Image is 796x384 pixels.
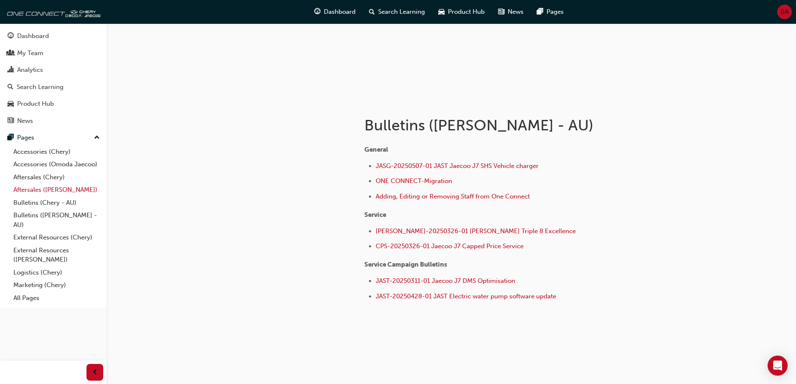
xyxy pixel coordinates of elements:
[530,3,570,20] a: pages-iconPages
[94,132,100,143] span: up-icon
[547,7,564,17] span: Pages
[364,116,638,135] h1: Bulletins ([PERSON_NAME] - AU)
[8,66,14,74] span: chart-icon
[3,46,103,61] a: My Team
[314,7,320,17] span: guage-icon
[17,48,43,58] div: My Team
[17,31,49,41] div: Dashboard
[768,356,788,376] div: Open Intercom Messenger
[4,3,100,20] img: oneconnect
[3,28,103,44] a: Dashboard
[376,277,515,285] a: JAST-20250311-01 Jaecoo J7 DMS Optimisation
[3,130,103,145] button: Pages
[10,171,103,184] a: Aftersales (Chery)
[10,145,103,158] a: Accessories (Chery)
[10,279,103,292] a: Marketing (Chery)
[364,261,447,268] span: Service Campaign Bulletins
[376,162,539,170] a: JASG-20250507-01 JAST Jaecoo J7 SHS Vehicle charger
[491,3,530,20] a: news-iconNews
[537,7,543,17] span: pages-icon
[10,183,103,196] a: Aftersales ([PERSON_NAME])
[432,3,491,20] a: car-iconProduct Hub
[8,100,14,108] span: car-icon
[324,7,356,17] span: Dashboard
[438,7,445,17] span: car-icon
[92,367,98,378] span: prev-icon
[376,177,452,185] a: ONE CONNECT-Migration
[376,292,556,300] a: JAST-20250428-01 JAST Electric water pump software update
[308,3,362,20] a: guage-iconDashboard
[8,117,14,125] span: news-icon
[8,33,14,40] span: guage-icon
[10,266,103,279] a: Logistics (Chery)
[364,211,386,219] span: Service
[498,7,504,17] span: news-icon
[3,27,103,130] button: DashboardMy TeamAnalyticsSearch LearningProduct HubNews
[8,134,14,142] span: pages-icon
[376,227,576,235] a: [PERSON_NAME]-20250326-01 [PERSON_NAME] Triple 8 Excellence
[376,242,524,250] a: CPS-20250326-01 Jaecoo J7 Capped Price Service
[3,96,103,112] a: Product Hub
[3,113,103,129] a: News
[369,7,375,17] span: search-icon
[448,7,485,17] span: Product Hub
[10,292,103,305] a: All Pages
[17,116,33,126] div: News
[10,231,103,244] a: External Resources (Chery)
[10,158,103,171] a: Accessories (Omoda Jaecoo)
[362,3,432,20] a: search-iconSearch Learning
[777,5,792,19] button: BA
[3,79,103,95] a: Search Learning
[10,244,103,266] a: External Resources ([PERSON_NAME])
[378,7,425,17] span: Search Learning
[376,193,530,200] a: Adding, Editing or Removing Staff from One Connect
[17,99,54,109] div: Product Hub
[8,84,13,91] span: search-icon
[17,133,34,142] div: Pages
[10,209,103,231] a: Bulletins ([PERSON_NAME] - AU)
[17,82,64,92] div: Search Learning
[508,7,524,17] span: News
[781,7,788,17] span: BA
[17,65,43,75] div: Analytics
[3,62,103,78] a: Analytics
[8,50,14,57] span: people-icon
[10,196,103,209] a: Bulletins (Chery - AU)
[364,146,388,153] span: General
